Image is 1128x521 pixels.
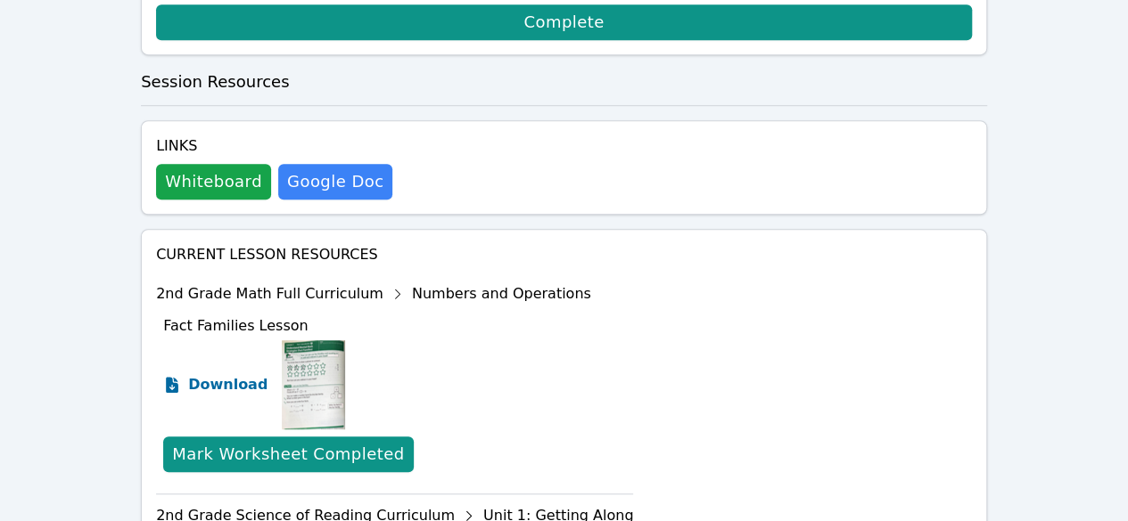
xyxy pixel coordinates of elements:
[156,280,633,308] div: 2nd Grade Math Full Curriculum Numbers and Operations
[172,442,404,467] div: Mark Worksheet Completed
[282,340,345,429] img: Fact Families Lesson
[156,244,972,265] h4: Current Lesson Resources
[163,317,309,334] span: Fact Families Lesson
[163,436,413,472] button: Mark Worksheet Completed
[278,164,392,199] a: Google Doc
[163,340,268,429] a: Download
[188,374,268,395] span: Download
[156,4,972,40] a: Complete
[156,135,392,157] h4: Links
[156,164,271,199] button: Whiteboard
[141,69,987,94] h3: Session Resources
